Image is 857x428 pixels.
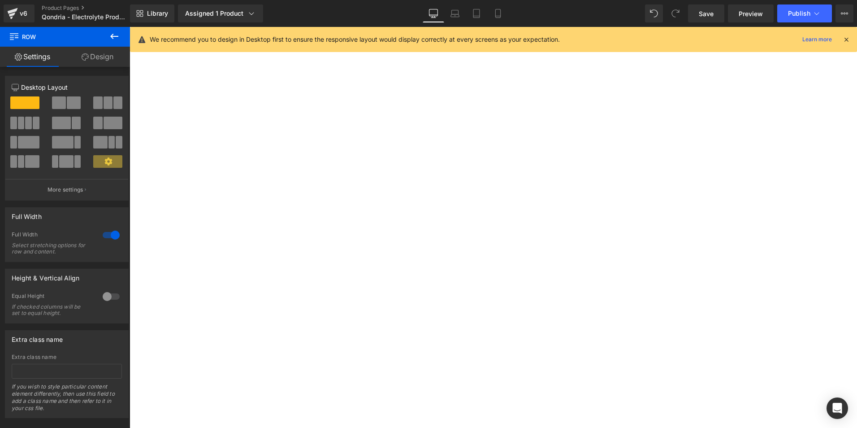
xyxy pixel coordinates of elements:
[42,4,145,12] a: Product Pages
[728,4,774,22] a: Preview
[18,8,29,19] div: v6
[799,34,835,45] a: Learn more
[739,9,763,18] span: Preview
[12,231,94,240] div: Full Width
[466,4,487,22] a: Tablet
[12,269,79,282] div: Height & Vertical Align
[42,13,128,21] span: Qondria - Electrolyte Product Mockup Revisions For Relaunch
[5,179,128,200] button: More settings
[444,4,466,22] a: Laptop
[12,293,94,302] div: Equal Height
[667,4,684,22] button: Redo
[65,47,130,67] a: Design
[645,4,663,22] button: Undo
[48,186,83,194] p: More settings
[699,9,714,18] span: Save
[185,9,256,18] div: Assigned 1 Product
[12,208,42,220] div: Full Width
[130,4,174,22] a: New Library
[12,304,92,316] div: If checked columns will be set to equal height.
[150,35,560,44] p: We recommend you to design in Desktop first to ensure the responsive layout would display correct...
[9,27,99,47] span: Row
[777,4,832,22] button: Publish
[835,4,853,22] button: More
[12,331,63,343] div: Extra class name
[147,9,168,17] span: Library
[12,354,122,360] div: Extra class name
[827,397,848,419] div: Open Intercom Messenger
[423,4,444,22] a: Desktop
[12,383,122,418] div: If you wish to style particular content element differently, then use this field to add a class n...
[12,242,92,255] div: Select stretching options for row and content.
[4,4,35,22] a: v6
[12,83,122,92] p: Desktop Layout
[487,4,509,22] a: Mobile
[788,10,810,17] span: Publish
